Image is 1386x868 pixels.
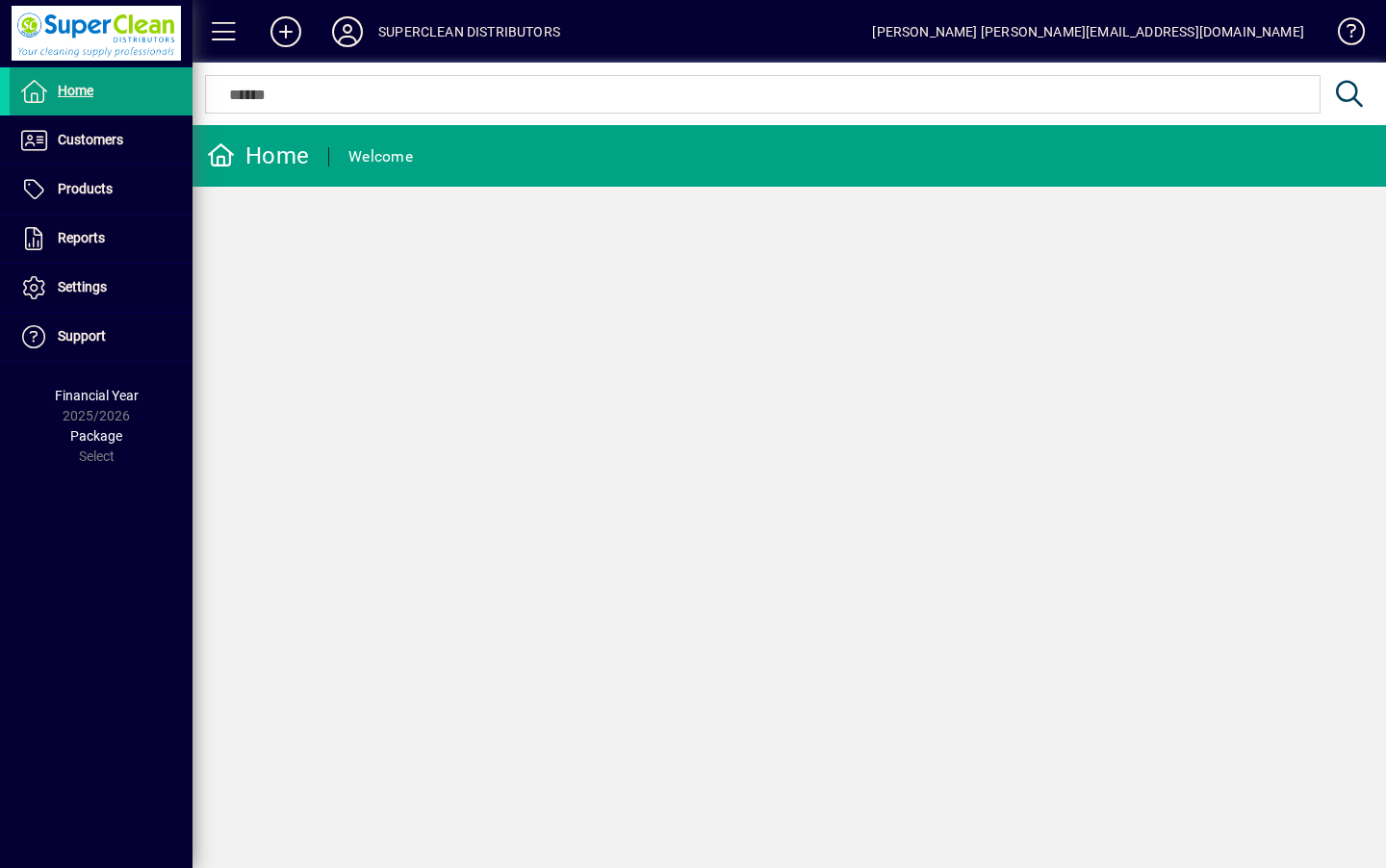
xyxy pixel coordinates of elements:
[58,328,106,344] span: Support
[255,14,317,49] button: Add
[317,14,378,49] button: Profile
[10,313,192,361] a: Support
[872,16,1304,47] div: [PERSON_NAME] [PERSON_NAME][EMAIL_ADDRESS][DOMAIN_NAME]
[10,116,192,165] a: Customers
[58,279,107,294] span: Settings
[207,140,309,171] div: Home
[58,181,113,196] span: Products
[58,132,123,147] span: Customers
[10,166,192,214] a: Products
[58,230,105,245] span: Reports
[1323,4,1362,66] a: Knowledge Base
[10,264,192,312] a: Settings
[378,16,560,47] div: SUPERCLEAN DISTRIBUTORS
[348,141,413,172] div: Welcome
[55,388,139,403] span: Financial Year
[10,215,192,263] a: Reports
[58,83,93,98] span: Home
[70,428,122,444] span: Package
